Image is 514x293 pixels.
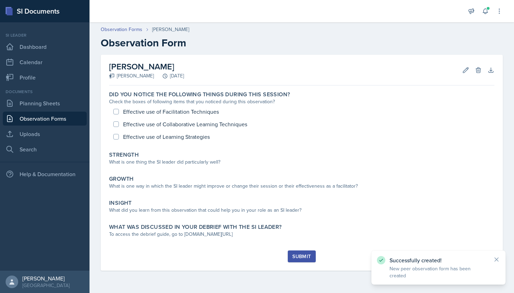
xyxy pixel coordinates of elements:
a: Planning Sheets [3,96,87,110]
div: [PERSON_NAME] [22,275,70,282]
div: What is one thing the SI leader did particularly well? [109,158,494,166]
h2: [PERSON_NAME] [109,60,184,73]
div: Si leader [3,32,87,38]
a: Calendar [3,55,87,69]
a: Dashboard [3,40,87,54]
label: What was discussed in your debrief with the SI Leader? [109,224,282,231]
a: Profile [3,70,87,84]
div: What did you learn from this observation that could help you in your role as an SI leader? [109,206,494,214]
div: [PERSON_NAME] [109,72,154,80]
p: Successfully created! [390,257,487,264]
label: Did you notice the following things during this session? [109,91,290,98]
label: Insight [109,200,132,206]
div: Submit [292,254,311,259]
p: New peer observation form has been created [390,265,487,279]
div: Documents [3,89,87,95]
a: Search [3,142,87,156]
div: Check the boxes of following items that you noticed during this observation? [109,98,494,105]
div: Help & Documentation [3,167,87,181]
a: Uploads [3,127,87,141]
label: Strength [109,151,139,158]
label: Growth [109,175,134,182]
div: [DATE] [154,72,184,80]
button: Submit [288,250,315,262]
a: Observation Forms [3,112,87,126]
a: Observation Forms [101,26,142,33]
div: To access the debrief guide, go to [DOMAIN_NAME][URL] [109,231,494,238]
h2: Observation Form [101,37,503,49]
div: [GEOGRAPHIC_DATA] [22,282,70,289]
div: What is one way in which the SI leader might improve or change their session or their effectivene... [109,182,494,190]
div: [PERSON_NAME] [152,26,189,33]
